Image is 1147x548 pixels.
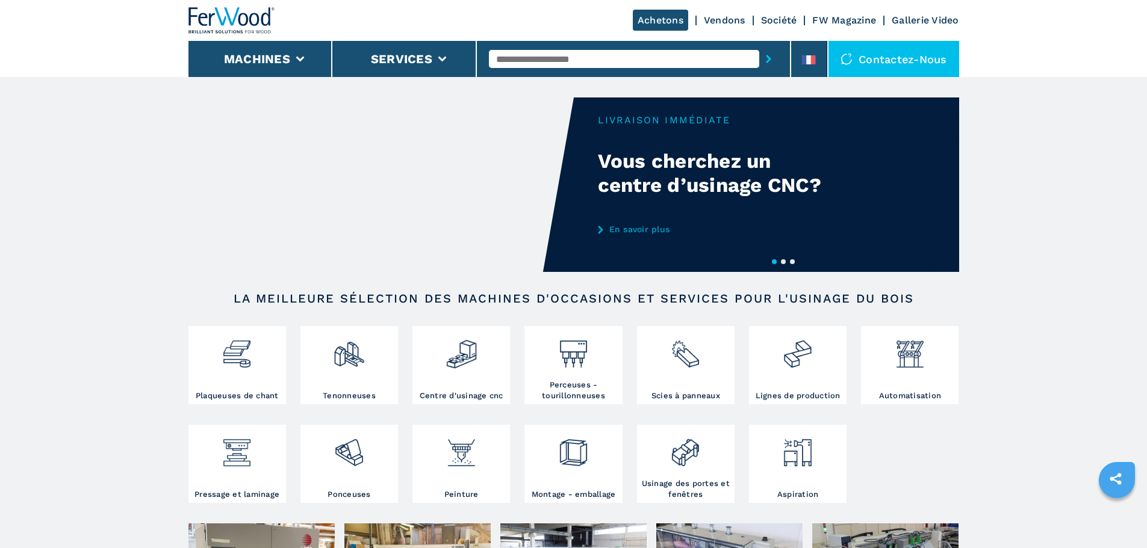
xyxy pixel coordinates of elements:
video: Your browser does not support the video tag. [188,97,574,272]
h3: Usinage des portes et fenêtres [640,478,732,500]
img: Contactez-nous [841,53,853,65]
iframe: Chat [1096,494,1138,539]
h2: LA MEILLEURE SÉLECTION DES MACHINES D'OCCASIONS ET SERVICES POUR L'USINAGE DU BOIS [227,291,921,306]
img: linee_di_produzione_2.png [782,329,813,370]
h3: Lignes de production [756,390,841,401]
h3: Automatisation [879,390,942,401]
a: Vendons [704,14,745,26]
a: Montage - emballage [524,425,622,503]
h3: Centre d'usinage cnc [420,390,503,401]
img: automazione.png [894,329,926,370]
a: Aspiration [749,425,847,503]
a: Lignes de production [749,326,847,404]
h3: Peinture [444,489,479,500]
h3: Plaqueuses de chant [196,390,279,401]
a: Scies à panneaux [637,326,735,404]
a: Plaqueuses de chant [188,326,286,404]
a: Centre d'usinage cnc [412,326,510,404]
a: Pressage et laminage [188,425,286,503]
img: foratrici_inseritrici_2.png [558,329,589,370]
img: pressa-strettoia.png [221,428,253,469]
h3: Pressage et laminage [194,489,279,500]
img: sezionatrici_2.png [670,329,701,370]
img: lavorazione_porte_finestre_2.png [670,428,701,469]
a: Société [761,14,797,26]
button: Services [371,52,432,66]
a: Automatisation [861,326,959,404]
div: Contactez-nous [828,41,959,77]
img: bordatrici_1.png [221,329,253,370]
a: Ponceuses [300,425,398,503]
img: aspirazione_1.png [782,428,813,469]
img: montaggio_imballaggio_2.png [558,428,589,469]
img: verniciatura_1.png [446,428,477,469]
h3: Ponceuses [328,489,370,500]
img: Ferwood [188,7,275,34]
button: 3 [790,259,795,264]
img: centro_di_lavoro_cnc_2.png [446,329,477,370]
a: FW Magazine [812,14,876,26]
h3: Montage - emballage [532,489,616,500]
button: submit-button [759,45,778,73]
h3: Tenonneuses [323,390,376,401]
button: 1 [772,259,777,264]
button: 2 [781,259,786,264]
img: squadratrici_2.png [333,329,365,370]
a: sharethis [1101,464,1131,494]
img: levigatrici_2.png [333,428,365,469]
a: Usinage des portes et fenêtres [637,425,735,503]
h3: Scies à panneaux [651,390,720,401]
h3: Perceuses - tourillonneuses [527,380,619,401]
a: Achetons [633,10,688,31]
button: Machines [224,52,290,66]
a: En savoir plus [598,224,834,234]
a: Perceuses - tourillonneuses [524,326,622,404]
a: Gallerie Video [892,14,959,26]
a: Tenonneuses [300,326,398,404]
a: Peinture [412,425,510,503]
h3: Aspiration [777,489,819,500]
